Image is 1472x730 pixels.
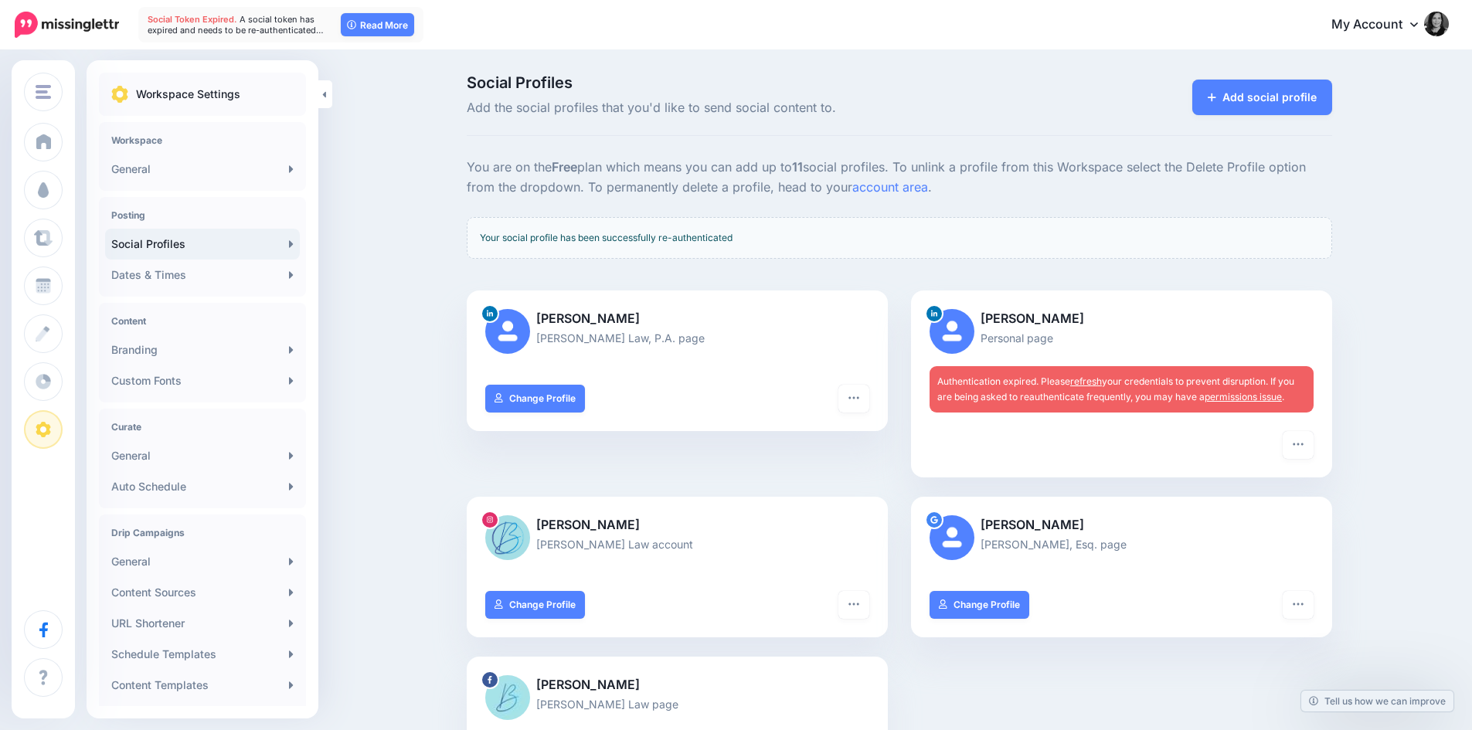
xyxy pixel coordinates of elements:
a: Tell us how we can improve [1301,691,1453,711]
a: Dates & Times [105,260,300,290]
p: [PERSON_NAME] Law page [485,695,869,713]
h4: Curate [111,421,294,433]
img: menu.png [36,85,51,99]
a: Change Profile [930,591,1029,619]
a: refresh [1070,375,1102,387]
p: [PERSON_NAME] [485,515,869,535]
span: Social Token Expired. [148,14,237,25]
a: General [105,440,300,471]
a: Social Profiles [105,229,300,260]
span: Social Profiles [467,75,1036,90]
img: user_default_image.png [485,309,530,354]
b: 11 [792,159,803,175]
a: My Account [1316,6,1449,44]
a: Branding [105,334,300,365]
a: permissions issue [1205,391,1282,402]
img: 369593038_125967180587648_3351097843204763219_n-bsa142188.jpg [485,675,530,720]
p: [PERSON_NAME] Law, P.A. page [485,329,869,347]
div: Your social profile has been successfully re-authenticated [467,217,1332,259]
span: Authentication expired. Please your credentials to prevent disruption. If you are being asked to ... [937,375,1294,402]
h4: Workspace [111,134,294,146]
p: Workspace Settings [136,85,240,104]
a: General [105,546,300,577]
p: [PERSON_NAME] [930,515,1314,535]
p: [PERSON_NAME] [485,309,869,329]
a: General [105,154,300,185]
span: A social token has expired and needs to be re-authenticated… [148,14,324,36]
a: Custom Fonts [105,365,300,396]
a: URL Shortener [105,608,300,639]
p: You are on the plan which means you can add up to social profiles. To unlink a profile from this ... [467,158,1332,198]
img: Missinglettr [15,12,119,38]
a: Auto Schedule [105,471,300,502]
a: Content Templates [105,670,300,701]
p: Personal page [930,329,1314,347]
img: 453080885_1547237725827091_1635521340202993925_n-bsa152458.jpg [485,515,530,560]
a: account area [852,179,928,195]
a: Schedule Templates [105,639,300,670]
a: Read More [341,13,414,36]
b: Free [552,159,577,175]
span: Add the social profiles that you'd like to send social content to. [467,98,1036,118]
a: Add social profile [1192,80,1332,115]
p: [PERSON_NAME], Esq. page [930,535,1314,553]
img: user_default_image.png [930,309,974,354]
p: [PERSON_NAME] [485,675,869,695]
img: settings.png [111,86,128,103]
h4: Posting [111,209,294,221]
a: Change Profile [485,591,585,619]
a: Change Profile [485,385,585,413]
p: [PERSON_NAME] Law account [485,535,869,553]
h4: Drip Campaigns [111,527,294,538]
p: [PERSON_NAME] [930,309,1314,329]
a: Content Sources [105,577,300,608]
img: user_default_image.png [930,515,974,560]
h4: Content [111,315,294,327]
